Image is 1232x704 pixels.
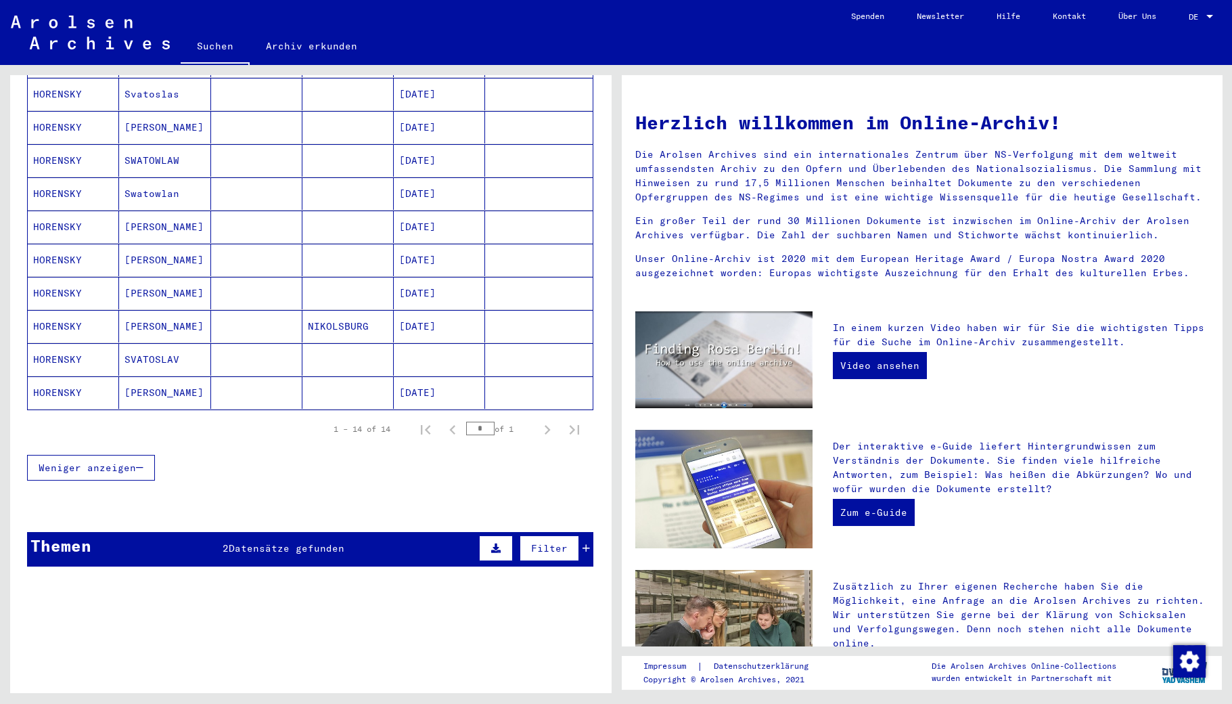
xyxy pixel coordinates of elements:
[28,211,119,243] mat-cell: HORENSKY
[28,78,119,110] mat-cell: HORENSKY
[28,177,119,210] mat-cell: HORENSKY
[119,177,210,210] mat-cell: Swatowlan
[27,455,155,481] button: Weniger anzeigen
[11,16,170,49] img: Arolsen_neg.svg
[119,244,210,276] mat-cell: [PERSON_NAME]
[833,499,915,526] a: Zum e-Guide
[534,416,561,443] button: Next page
[28,111,119,144] mat-cell: HORENSKY
[30,533,91,558] div: Themen
[119,111,210,144] mat-cell: [PERSON_NAME]
[39,462,136,474] span: Weniger anzeigen
[635,570,813,688] img: inquiries.jpg
[119,144,210,177] mat-cell: SWATOWLAW
[28,310,119,343] mat-cell: HORENSKY
[28,376,119,409] mat-cell: HORENSKY
[833,321,1208,349] p: In einem kurzen Video haben wir für Sie die wichtigsten Tipps für die Suche im Online-Archiv zusa...
[28,277,119,309] mat-cell: HORENSKY
[28,144,119,177] mat-cell: HORENSKY
[635,252,1209,280] p: Unser Online-Archiv ist 2020 mit dem European Heritage Award / Europa Nostra Award 2020 ausgezeic...
[119,277,210,309] mat-cell: [PERSON_NAME]
[466,422,534,435] div: of 1
[229,542,344,554] span: Datensätze gefunden
[394,310,485,343] mat-cell: [DATE]
[635,311,813,408] img: video.jpg
[119,310,210,343] mat-cell: [PERSON_NAME]
[833,439,1208,496] p: Der interaktive e-Guide liefert Hintergrundwissen zum Verständnis der Dokumente. Sie finden viele...
[643,659,697,674] a: Impressum
[28,244,119,276] mat-cell: HORENSKY
[119,78,210,110] mat-cell: Svatoslas
[334,423,390,435] div: 1 – 14 of 14
[1189,12,1204,22] span: DE
[394,144,485,177] mat-cell: [DATE]
[439,416,466,443] button: Previous page
[932,672,1116,684] p: wurden entwickelt in Partnerschaft mit
[119,376,210,409] mat-cell: [PERSON_NAME]
[250,30,373,62] a: Archiv erkunden
[703,659,825,674] a: Datenschutzerklärung
[833,352,927,379] a: Video ansehen
[302,310,394,343] mat-cell: NIKOLSBURG
[520,535,579,561] button: Filter
[119,343,210,376] mat-cell: SVATOSLAV
[223,542,229,554] span: 2
[1159,655,1210,689] img: yv_logo.png
[394,211,485,243] mat-cell: [DATE]
[635,108,1209,137] h1: Herzlich willkommen im Online-Archiv!
[643,659,825,674] div: |
[119,211,210,243] mat-cell: [PERSON_NAME]
[394,111,485,144] mat-cell: [DATE]
[635,430,813,548] img: eguide.jpg
[635,148,1209,204] p: Die Arolsen Archives sind ein internationales Zentrum über NS-Verfolgung mit dem weltweit umfasse...
[412,416,439,443] button: First page
[932,660,1116,672] p: Die Arolsen Archives Online-Collections
[561,416,588,443] button: Last page
[635,214,1209,242] p: Ein großer Teil der rund 30 Millionen Dokumente ist inzwischen im Online-Archiv der Arolsen Archi...
[833,579,1208,651] p: Zusätzlich zu Ihrer eigenen Recherche haben Sie die Möglichkeit, eine Anfrage an die Arolsen Arch...
[394,277,485,309] mat-cell: [DATE]
[394,376,485,409] mat-cell: [DATE]
[643,674,825,686] p: Copyright © Arolsen Archives, 2021
[394,177,485,210] mat-cell: [DATE]
[394,78,485,110] mat-cell: [DATE]
[531,542,568,554] span: Filter
[181,30,250,65] a: Suchen
[394,244,485,276] mat-cell: [DATE]
[1173,645,1206,678] img: Zustimmung ändern
[28,343,119,376] mat-cell: HORENSKY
